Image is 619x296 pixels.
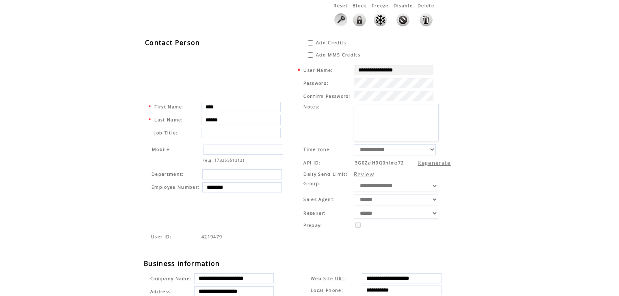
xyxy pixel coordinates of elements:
span: Last Name: [154,117,183,123]
span: Add Credits [316,40,346,45]
img: Click to reset this user password [334,13,347,26]
span: 3G0ZziH9Q0hImz72 [355,160,404,166]
span: Confirm Password: [303,93,351,99]
span: Password: [303,80,329,86]
span: Indicates the agent code for sign up page with sales agent or reseller tracking code [201,234,222,240]
span: This feature will lock the ability to login to the system. All activity will remain live such as ... [353,2,367,9]
span: Reset this user password [333,2,348,9]
span: User Name: [303,67,333,73]
span: Add MMS Credits [316,52,360,58]
img: This feature will Freeze any activity. No credits, Landing Pages or Mobile Websites will work. Th... [374,13,387,26]
span: Address: [150,289,173,294]
span: Sales Agent: [303,197,335,202]
span: First Name: [154,104,184,110]
span: This feature will disable any activity and delete all data without a restore option. [418,2,434,9]
span: Web Site URL: [311,276,347,281]
span: Mobile: [152,147,171,152]
span: Daily Send Limit: [303,171,348,177]
span: Employee Number: [152,184,199,190]
span: Business information [144,259,220,268]
span: API ID: [303,160,320,166]
span: Job Title: [154,130,177,136]
span: Company Name: [150,276,191,281]
span: Contact Person [145,38,200,47]
span: Prepay: [303,223,322,228]
a: Regenerate [418,159,450,166]
span: Reseller: [303,210,326,216]
span: Group: [303,181,321,186]
span: This feature will disable any activity. No credits, Landing Pages or Mobile Websites will work. T... [394,2,413,9]
span: Department: [152,171,184,177]
span: Local Phone: [311,287,343,293]
span: Notes: [303,104,320,110]
span: (e.g. 17325551212) [203,158,245,163]
span: This feature will Freeze any activity. No credits, Landing Pages or Mobile Websites will work. Th... [372,2,389,9]
span: Time zone: [303,147,331,152]
span: Indicates the agent code for sign up page with sales agent or reseller tracking code [151,234,172,240]
img: This feature will lock the ability to login to the system. All activity will remain live such as ... [353,13,366,26]
a: Review [354,171,374,178]
img: This feature will disable any activity and delete all data without a restore option. [420,13,433,26]
img: This feature will disable any activity. No credits, Landing Pages or Mobile Websites will work. T... [396,13,409,26]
